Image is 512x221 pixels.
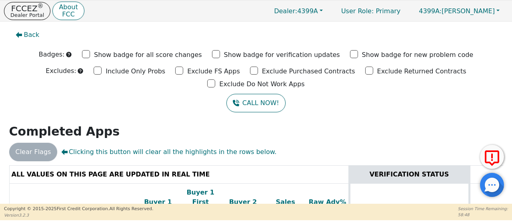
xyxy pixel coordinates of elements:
[10,4,44,12] p: FCCEZ
[46,66,76,76] p: Excludes:
[458,212,508,218] p: 58:48
[224,50,340,60] p: Show badge for verification updates
[274,7,297,15] span: Dealer:
[410,5,508,17] button: 4399A:[PERSON_NAME]
[362,50,474,60] p: Show badge for new problem code
[219,79,304,89] p: Exclude Do Not Work Apps
[458,206,508,212] p: Session Time Remaining:
[12,170,346,179] div: ALL VALUES ON THIS PAGE ARE UPDATED IN REAL TIME
[10,12,44,18] p: Dealer Portal
[94,50,202,60] p: Show badge for all score changes
[4,206,153,213] p: Copyright © 2015- 2025 First Credit Corporation.
[139,197,177,217] div: Buyer 1 Last Name
[109,206,153,211] span: All Rights Reserved.
[419,7,495,15] span: [PERSON_NAME]
[224,197,262,217] div: Buyer 2 Last Name
[269,198,296,215] span: Sales Person
[181,188,220,217] div: Buyer 1 First Name
[274,7,318,15] span: 4399A
[262,67,355,76] p: Exclude Purchased Contracts
[266,5,331,17] button: Dealer:4399A
[187,67,240,76] p: Exclude FS Apps
[39,50,65,59] p: Badges:
[341,7,374,15] span: User Role :
[226,94,285,112] button: CALL NOW!
[38,2,44,10] sup: ®
[333,3,408,19] a: User Role: Primary
[4,212,153,218] p: Version 3.2.3
[333,3,408,19] p: Primary
[59,11,78,18] p: FCC
[4,2,50,20] button: FCCEZ®Dealer Portal
[59,4,78,10] p: About
[352,170,466,179] div: VERIFICATION STATUS
[24,30,40,40] span: Back
[106,67,165,76] p: Include Only Probs
[9,124,120,138] strong: Completed Apps
[419,7,442,15] span: 4399A:
[9,26,46,44] button: Back
[52,2,84,20] button: AboutFCC
[480,145,504,169] button: Report Error to FCC
[309,198,346,206] span: Raw Adv%
[61,147,276,157] span: Clicking this button will clear all the highlights in the rows below.
[377,67,466,76] p: Exclude Returned Contracts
